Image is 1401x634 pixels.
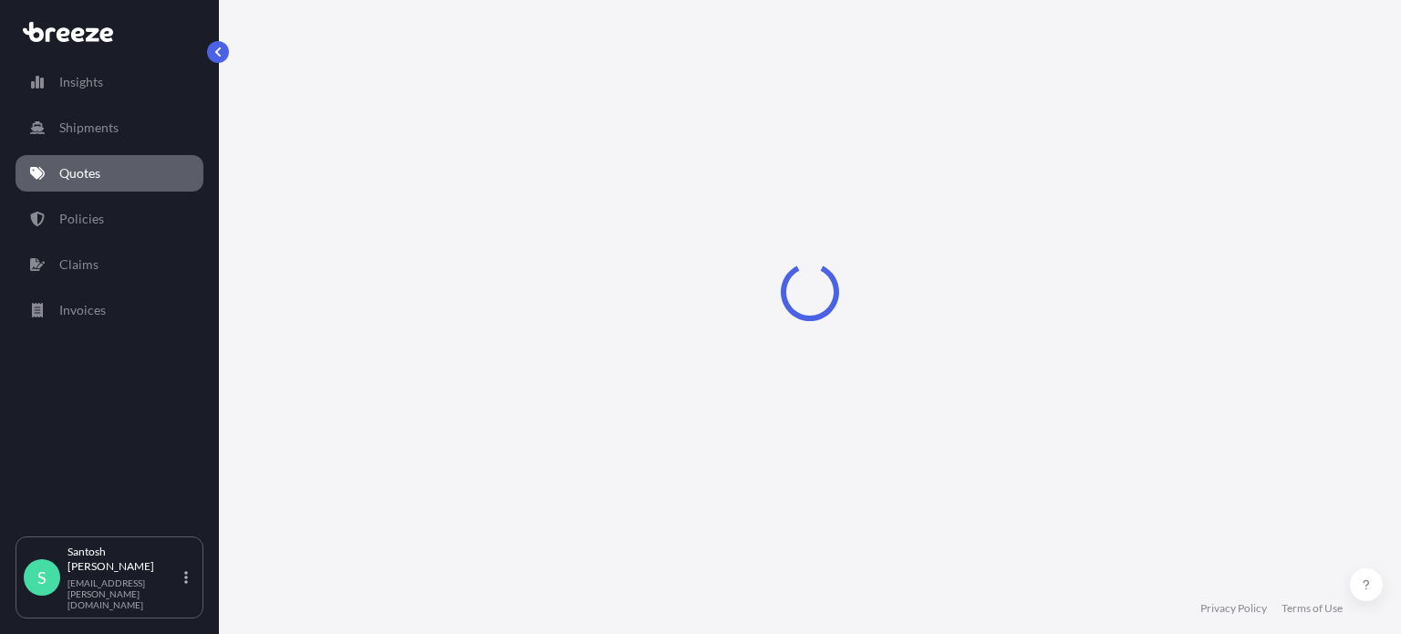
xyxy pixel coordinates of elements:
p: Invoices [59,301,106,319]
p: Policies [59,210,104,228]
a: Invoices [16,292,203,328]
p: Shipments [59,119,119,137]
a: Claims [16,246,203,283]
p: Claims [59,255,99,274]
span: S [37,568,47,587]
a: Privacy Policy [1200,601,1267,616]
a: Insights [16,64,203,100]
a: Policies [16,201,203,237]
p: Santosh [PERSON_NAME] [67,545,181,574]
a: Quotes [16,155,203,192]
a: Terms of Use [1282,601,1343,616]
p: [EMAIL_ADDRESS][PERSON_NAME][DOMAIN_NAME] [67,577,181,610]
p: Quotes [59,164,100,182]
p: Insights [59,73,103,91]
a: Shipments [16,109,203,146]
